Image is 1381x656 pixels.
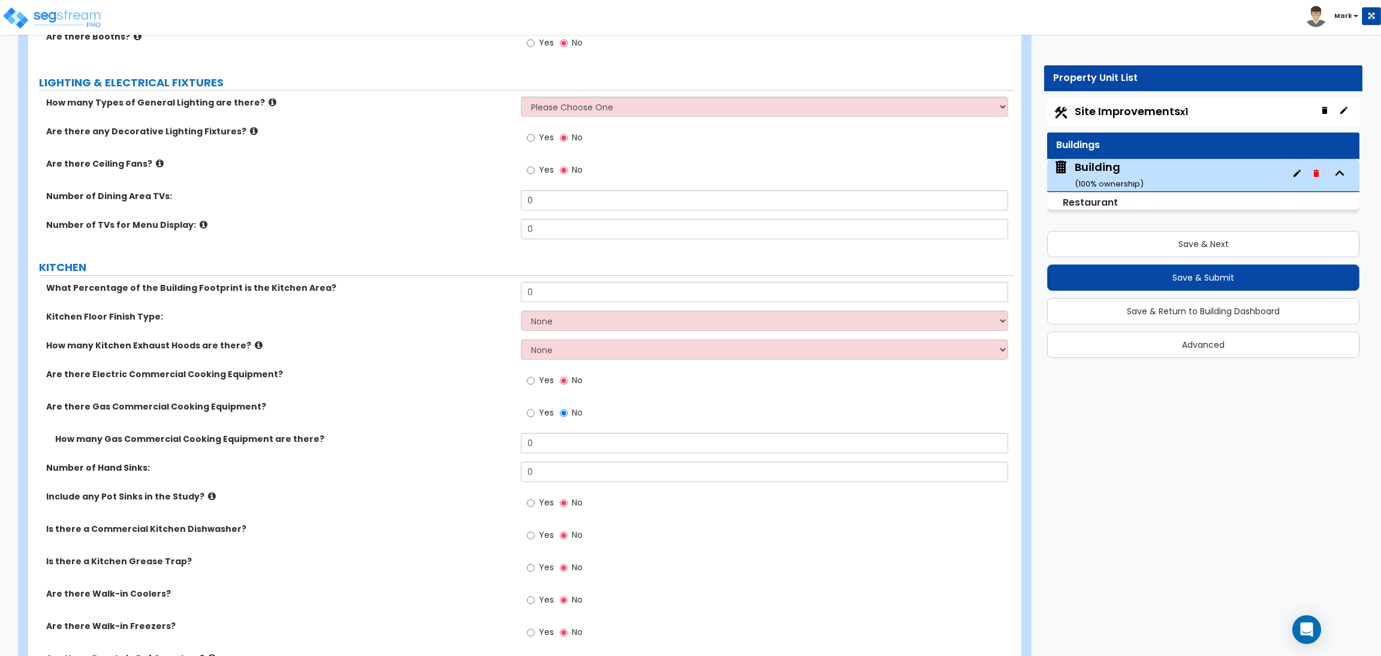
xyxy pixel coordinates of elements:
[560,131,568,145] input: No
[539,594,554,606] span: Yes
[560,37,568,50] input: No
[572,594,583,606] span: No
[39,260,1014,275] label: KITCHEN
[527,626,535,639] input: Yes
[1053,160,1144,190] span: Building
[46,588,512,600] label: Are there Walk-in Coolers?
[527,496,535,510] input: Yes
[46,219,512,231] label: Number of TVs for Menu Display:
[46,158,512,170] label: Are there Ceiling Fans?
[46,311,512,323] label: Kitchen Floor Finish Type:
[539,131,554,143] span: Yes
[39,75,1014,91] label: LIGHTING & ELECTRICAL FIXTURES
[1305,6,1326,27] img: avatar.png
[1047,264,1359,291] button: Save & Submit
[46,401,512,413] label: Are there Gas Commercial Cooking Equipment?
[572,626,583,638] span: No
[46,491,512,502] label: Include any Pot Sinks in the Study?
[539,164,554,176] span: Yes
[560,407,568,420] input: No
[527,37,535,50] input: Yes
[46,368,512,380] label: Are there Electric Commercial Cooking Equipment?
[208,492,216,501] i: click for more info!
[46,462,512,474] label: Number of Hand Sinks:
[560,496,568,510] input: No
[527,594,535,607] input: Yes
[269,98,276,107] i: click for more info!
[527,374,535,387] input: Yes
[527,561,535,574] input: Yes
[539,561,554,573] span: Yes
[560,561,568,574] input: No
[46,31,512,43] label: Are there Booths?
[1334,11,1352,20] b: Mark
[1180,106,1188,118] small: x1
[250,127,258,136] i: click for more info!
[2,6,104,30] img: logo_pro_r.png
[539,496,554,508] span: Yes
[1056,139,1350,152] div: Buildings
[560,374,568,387] input: No
[55,433,512,445] label: How many Gas Commercial Cooking Equipment are there?
[539,407,554,419] span: Yes
[572,529,583,541] span: No
[46,523,512,535] label: Is there a Commercial Kitchen Dishwasher?
[1047,298,1359,324] button: Save & Return to Building Dashboard
[1075,160,1144,190] div: Building
[46,339,512,351] label: How many Kitchen Exhaust Hoods are there?
[255,341,263,350] i: click for more info!
[1047,332,1359,358] button: Advanced
[46,282,512,294] label: What Percentage of the Building Footprint is the Kitchen Area?
[572,496,583,508] span: No
[560,529,568,542] input: No
[46,97,512,109] label: How many Types of General Lighting are there?
[560,594,568,607] input: No
[134,32,141,41] i: click for more info!
[572,164,583,176] span: No
[539,626,554,638] span: Yes
[156,159,164,168] i: click for more info!
[1047,231,1359,257] button: Save & Next
[572,131,583,143] span: No
[46,190,512,202] label: Number of Dining Area TVs:
[1075,104,1188,119] span: Site Improvements
[1053,160,1069,175] img: building.svg
[1053,71,1353,85] div: Property Unit List
[539,529,554,541] span: Yes
[560,626,568,639] input: No
[46,555,512,567] label: Is there a Kitchen Grease Trap?
[572,37,583,49] span: No
[1053,105,1069,121] img: Construction.png
[1063,195,1118,209] small: Restaurant
[1292,615,1321,644] div: Open Intercom Messenger
[539,37,554,49] span: Yes
[1075,178,1144,189] small: ( 100 % ownership)
[572,561,583,573] span: No
[572,407,583,419] span: No
[527,131,535,145] input: Yes
[560,164,568,177] input: No
[527,529,535,542] input: Yes
[572,374,583,386] span: No
[527,407,535,420] input: Yes
[46,125,512,137] label: Are there any Decorative Lighting Fixtures?
[200,220,207,229] i: click for more info!
[539,374,554,386] span: Yes
[46,620,512,632] label: Are there Walk-in Freezers?
[527,164,535,177] input: Yes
